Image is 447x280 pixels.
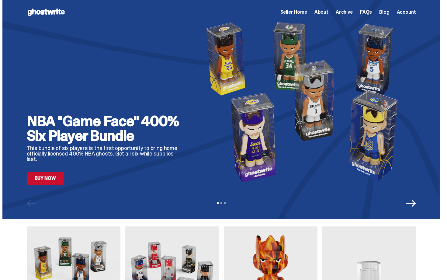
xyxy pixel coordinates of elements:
button: Next [406,198,416,208]
button: View slide 3 [224,202,226,204]
a: Blog [379,10,389,15]
a: About [314,10,328,15]
a: Buy Now [27,172,64,185]
a: Archive [336,10,353,15]
a: Account [397,10,416,15]
h2: NBA "Game Face" 400% Six Player Bundle [27,114,185,143]
p: This bundle of six players is the first opportunity to bring home officially licensed 400% NBA gh... [27,145,185,162]
button: View slide 1 [217,202,219,204]
img: NBA "Game Face" 400% Six Player Bundle [195,19,416,185]
a: FAQs [360,10,372,15]
button: View slide 2 [220,202,222,204]
a: Seller Home [280,10,307,15]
